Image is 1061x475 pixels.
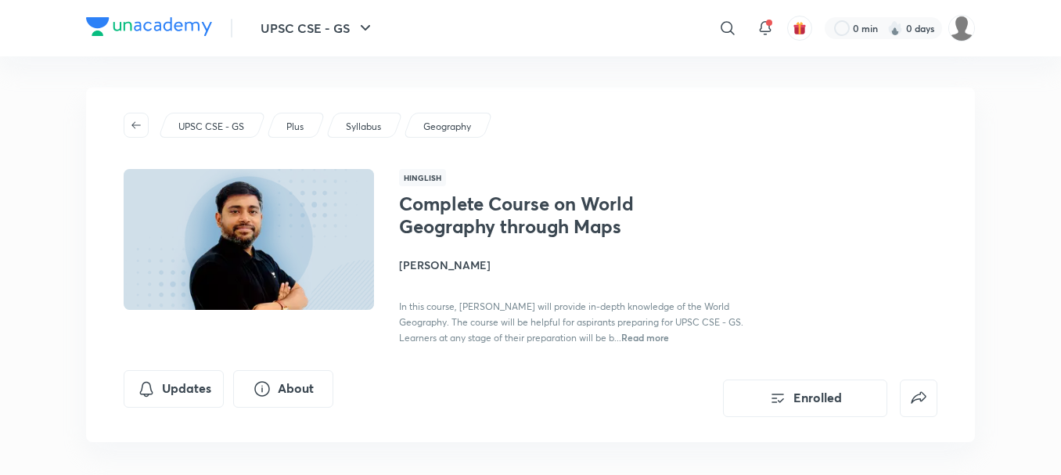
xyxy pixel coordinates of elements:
p: UPSC CSE - GS [178,120,244,134]
span: In this course, [PERSON_NAME] will provide in-depth knowledge of the World Geography. The course ... [399,300,743,344]
a: Syllabus [343,120,384,134]
a: Geography [421,120,474,134]
button: Updates [124,370,224,408]
h4: [PERSON_NAME] [399,257,750,273]
img: streak [887,20,903,36]
button: UPSC CSE - GS [251,13,384,44]
button: Enrolled [723,380,887,417]
img: avatar [793,21,807,35]
img: Sarbani [948,15,975,41]
a: Company Logo [86,17,212,40]
span: Read more [621,331,669,344]
button: About [233,370,333,408]
p: Geography [423,120,471,134]
p: Plus [286,120,304,134]
img: Thumbnail [121,167,376,311]
p: Syllabus [346,120,381,134]
img: Company Logo [86,17,212,36]
button: false [900,380,937,417]
button: avatar [787,16,812,41]
h1: Complete Course on World Geography through Maps [399,193,655,238]
span: Hinglish [399,169,446,186]
a: UPSC CSE - GS [176,120,247,134]
a: Plus [284,120,307,134]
